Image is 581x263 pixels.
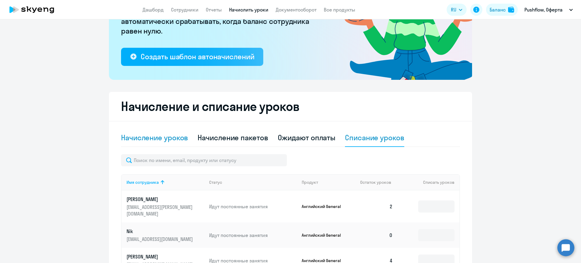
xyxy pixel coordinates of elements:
[171,7,199,13] a: Сотрудники
[141,52,254,61] div: Создать шаблон автоначислений
[302,180,318,185] div: Продукт
[355,190,398,222] td: 2
[126,204,194,217] p: [EMAIL_ADDRESS][PERSON_NAME][DOMAIN_NAME]
[126,196,194,203] p: [PERSON_NAME]
[198,133,268,142] div: Начисление пакетов
[121,99,460,114] h2: Начисление и списание уроков
[126,236,194,242] p: [EMAIL_ADDRESS][DOMAIN_NAME]
[355,222,398,248] td: 0
[126,180,204,185] div: Имя сотрудника
[121,133,188,142] div: Начисление уроков
[126,180,159,185] div: Имя сотрудника
[121,154,287,166] input: Поиск по имени, email, продукту или статусу
[398,174,459,190] th: Списать уроков
[209,203,297,210] p: Идут постоянные занятия
[486,4,518,16] button: Балансbalance
[360,180,398,185] div: Остаток уроков
[447,4,467,16] button: RU
[302,204,347,209] p: Английский General
[209,180,222,185] div: Статус
[229,7,268,13] a: Начислить уроки
[490,6,506,13] div: Баланс
[524,6,563,13] p: Pushflow, Оферта
[126,228,204,242] a: Nik[EMAIL_ADDRESS][DOMAIN_NAME]
[126,228,194,235] p: Nik
[126,253,194,260] p: [PERSON_NAME]
[143,7,164,13] a: Дашборд
[508,7,514,13] img: balance
[451,6,456,13] span: RU
[276,7,317,13] a: Документооборот
[206,7,222,13] a: Отчеты
[209,180,297,185] div: Статус
[345,133,404,142] div: Списание уроков
[302,232,347,238] p: Английский General
[121,48,263,66] button: Создать шаблон автоначислений
[324,7,355,13] a: Все продукты
[209,232,297,239] p: Идут постоянные занятия
[521,2,576,17] button: Pushflow, Оферта
[360,180,391,185] span: Остаток уроков
[126,196,204,217] a: [PERSON_NAME][EMAIL_ADDRESS][PERSON_NAME][DOMAIN_NAME]
[302,180,356,185] div: Продукт
[278,133,336,142] div: Ожидают оплаты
